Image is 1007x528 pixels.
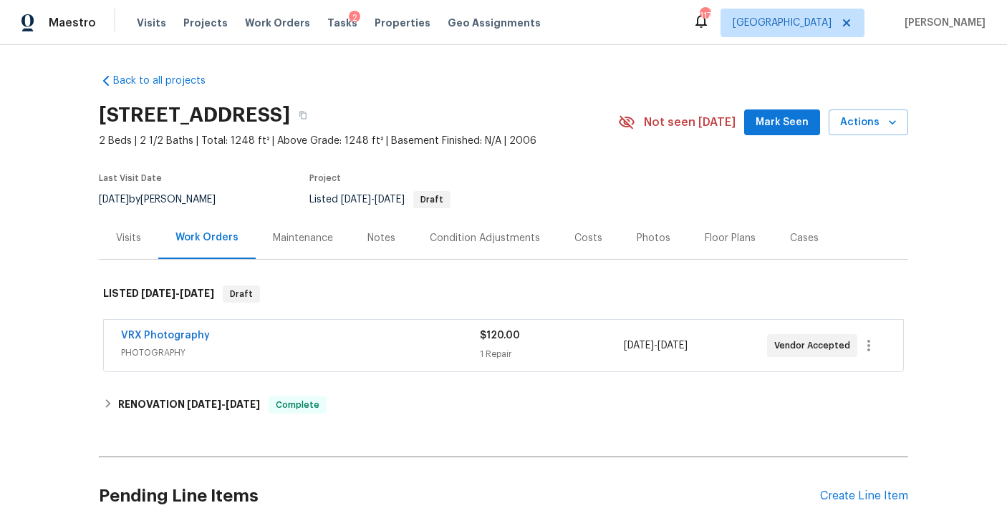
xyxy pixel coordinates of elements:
[700,9,710,23] div: 117
[270,398,325,412] span: Complete
[899,16,986,30] span: [PERSON_NAME]
[574,231,602,245] div: Costs
[99,74,236,88] a: Back to all projects
[309,174,341,182] span: Project
[99,174,162,182] span: Last Visit Date
[273,231,333,245] div: Maintenance
[99,191,233,208] div: by [PERSON_NAME]
[375,16,430,30] span: Properties
[733,16,832,30] span: [GEOGRAPHIC_DATA]
[99,195,129,205] span: [DATE]
[121,331,210,341] a: VRX Photography
[480,331,520,341] span: $120.00
[341,195,405,205] span: -
[327,18,357,28] span: Tasks
[175,230,238,245] div: Work Orders
[705,231,756,245] div: Floor Plans
[375,195,405,205] span: [DATE]
[744,109,820,136] button: Mark Seen
[840,114,897,132] span: Actions
[99,388,908,422] div: RENOVATION [DATE]-[DATE]Complete
[226,399,260,409] span: [DATE]
[245,16,310,30] span: Work Orders
[367,231,395,245] div: Notes
[49,16,96,30] span: Maestro
[820,489,908,503] div: Create Line Item
[141,288,175,298] span: [DATE]
[224,287,259,301] span: Draft
[430,231,540,245] div: Condition Adjustments
[99,108,290,122] h2: [STREET_ADDRESS]
[341,195,371,205] span: [DATE]
[121,346,480,360] span: PHOTOGRAPHY
[756,114,809,132] span: Mark Seen
[290,102,316,128] button: Copy Address
[141,288,214,298] span: -
[183,16,228,30] span: Projects
[644,115,736,129] span: Not seen [DATE]
[103,285,214,303] h6: LISTED
[180,288,214,298] span: [DATE]
[637,231,670,245] div: Photos
[657,341,688,351] span: [DATE]
[415,195,449,204] span: Draft
[137,16,166,30] span: Visits
[99,271,908,317] div: LISTED [DATE]-[DATE]Draft
[118,396,260,414] h6: RENOVATION
[480,347,623,361] div: 1 Repair
[774,338,856,353] span: Vendor Accepted
[309,195,450,205] span: Listed
[624,338,688,353] span: -
[448,16,541,30] span: Geo Assignments
[349,11,360,25] div: 2
[624,341,654,351] span: [DATE]
[116,231,141,245] div: Visits
[829,109,908,136] button: Actions
[99,134,618,148] span: 2 Beds | 2 1/2 Baths | Total: 1248 ft² | Above Grade: 1248 ft² | Basement Finished: N/A | 2006
[187,399,221,409] span: [DATE]
[790,231,819,245] div: Cases
[187,399,260,409] span: -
